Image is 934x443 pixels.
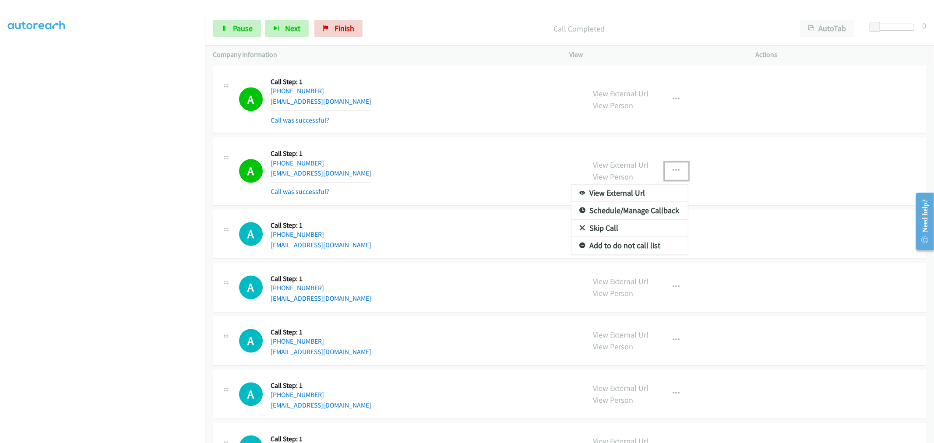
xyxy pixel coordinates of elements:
iframe: To enrich screen reader interactions, please activate Accessibility in Grammarly extension settings [8,26,205,442]
div: The call is yet to be attempted [239,329,263,353]
h1: A [239,222,263,246]
h1: A [239,329,263,353]
h1: A [239,276,263,299]
div: The call is yet to be attempted [239,383,263,406]
iframe: Resource Center [909,186,934,256]
div: The call is yet to be attempted [239,276,263,299]
a: View External Url [571,185,688,202]
h1: A [239,383,263,406]
a: Skip Call [571,220,688,237]
a: Add to do not call list [571,237,688,255]
a: Schedule/Manage Callback [571,202,688,220]
div: The call is yet to be attempted [239,222,263,246]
